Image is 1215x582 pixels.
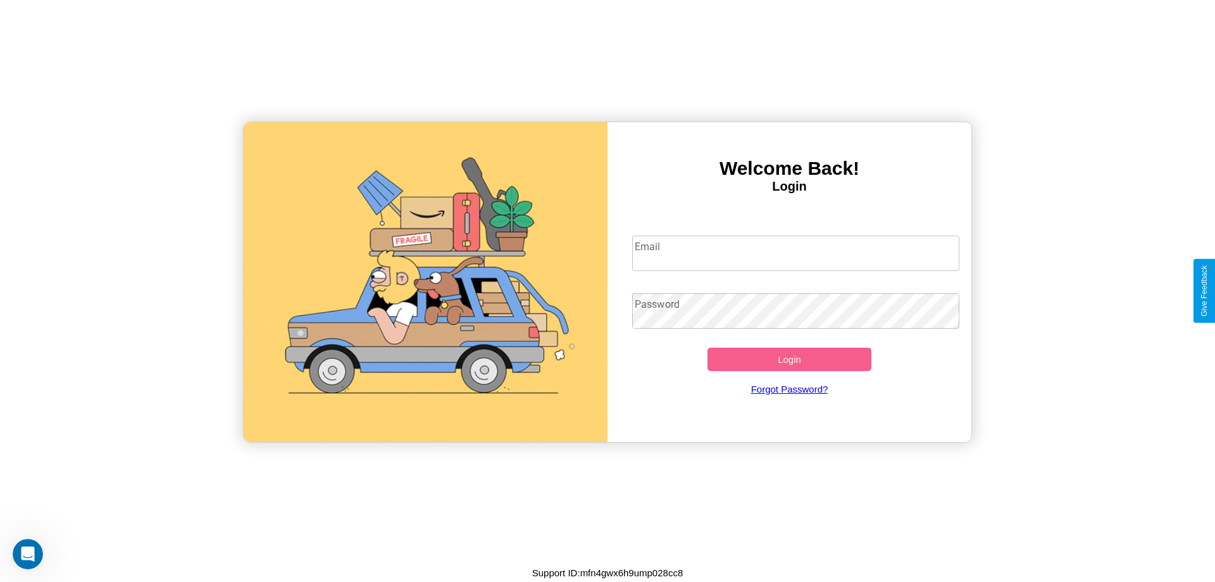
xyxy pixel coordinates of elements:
[532,564,683,581] p: Support ID: mfn4gwx6h9ump028cc8
[707,348,871,371] button: Login
[13,539,43,569] iframe: Intercom live chat
[244,122,607,442] img: gif
[607,179,971,194] h4: Login
[626,371,954,407] a: Forgot Password?
[1200,265,1209,317] div: Give Feedback
[607,158,971,179] h3: Welcome Back!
